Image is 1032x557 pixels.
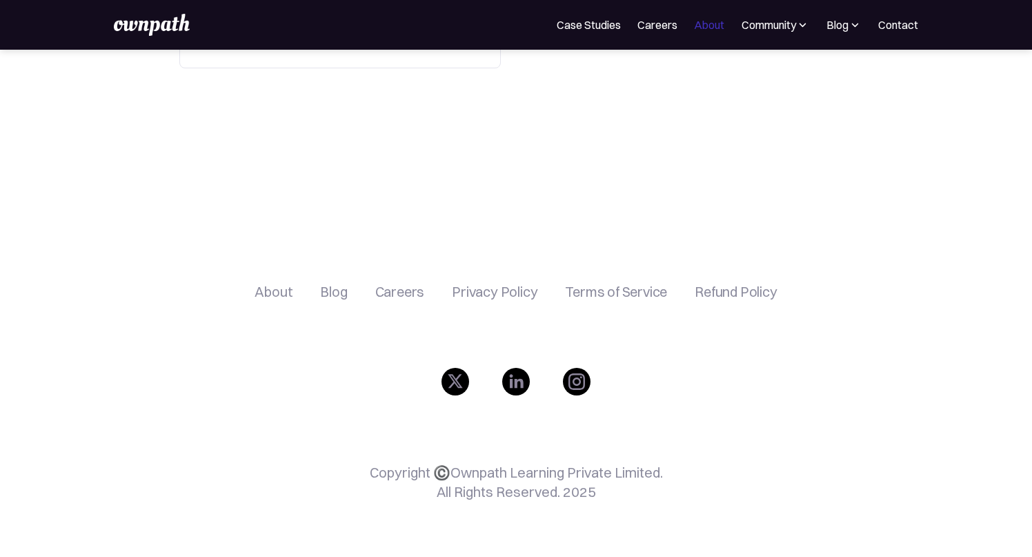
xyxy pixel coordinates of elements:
[878,17,918,33] a: Contact
[741,17,809,33] div: Community
[637,17,677,33] a: Careers
[452,284,537,300] a: Privacy Policy
[255,284,292,300] a: About
[565,284,667,300] a: Terms of Service
[742,17,796,33] div: Community
[826,17,862,33] div: Blog
[320,284,347,300] a: Blog
[370,463,663,502] p: Copyright ©️Ownpath Learning Private Limited. All Rights Reserved. 2025
[695,284,777,300] a: Refund Policy
[826,17,849,33] div: Blog
[557,17,621,33] a: Case Studies
[375,284,425,300] a: Careers
[694,17,724,33] a: About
